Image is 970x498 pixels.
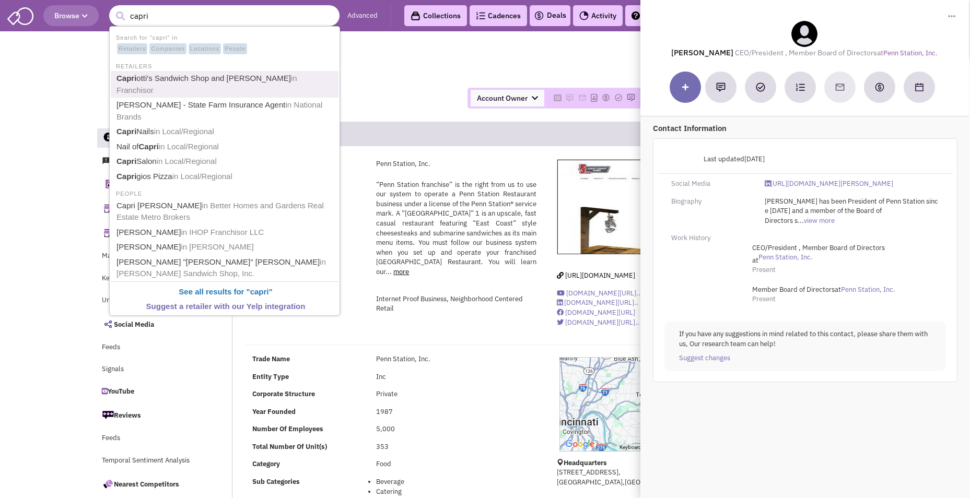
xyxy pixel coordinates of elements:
[804,216,835,226] a: view more
[476,12,485,19] img: Cadences_logo.png
[369,424,543,434] div: 5,000
[411,11,420,21] img: icon-collection-lavender-black.svg
[97,404,211,426] a: Reviews
[113,155,338,169] a: CapriSalonin Local/Regional
[111,60,338,71] li: RETAILERS
[159,142,219,151] span: in Local/Regional
[752,285,835,294] span: Member Board of Directors
[573,5,623,26] a: Activity
[154,127,214,136] span: in Local/Regional
[113,72,338,97] a: Capriotti's Sandwich Shop and [PERSON_NAME]in Franchisor
[915,83,924,91] img: Schedule a Meeting
[632,11,640,20] img: help.png
[557,468,802,487] p: [STREET_ADDRESS], [GEOGRAPHIC_DATA],[GEOGRAPHIC_DATA],45150,[GEOGRAPHIC_DATA]
[557,298,638,307] a: [DOMAIN_NAME][URL]..
[557,318,639,327] a: [DOMAIN_NAME][URL]..
[97,382,211,402] a: YouTube
[116,74,297,94] span: in Franchisor
[557,289,640,298] a: [DOMAIN_NAME][URL]..
[113,98,338,124] a: [PERSON_NAME] - State Farm Insurance Agentin National Brands
[369,389,543,399] div: Private
[671,48,733,57] lable: [PERSON_NAME]
[765,179,893,189] a: [URL][DOMAIN_NAME][PERSON_NAME]
[181,242,253,251] span: in [PERSON_NAME]
[97,429,211,448] a: Feeds
[564,458,607,467] b: Headquarters
[791,21,817,47] img: teammate.png
[565,308,635,317] span: [DOMAIN_NAME][URL]
[679,353,730,363] a: Suggest changes
[471,90,544,106] span: Account Owner
[116,172,136,181] b: Capri
[796,82,805,92] img: Subscribe to a cadence
[97,313,211,335] a: Social Media
[189,43,221,55] span: Locations
[393,267,409,276] a: more
[223,43,247,55] span: People
[146,302,306,311] b: Suggest a retailer with our Yelp integration
[758,253,926,263] a: Penn Station, Inc.
[111,31,338,55] li: Search for "capri" in
[252,354,290,363] b: Trade Name
[109,5,340,26] input: Search
[752,243,919,253] span: CEO/President , Member Board of Directors
[252,459,280,468] b: Category
[250,287,269,296] b: capri
[664,233,758,243] div: Work History
[369,159,543,169] div: Penn Station, Inc.
[181,228,264,236] span: in IHOP Franchisor LLC
[534,9,544,22] img: icon-deals.svg
[113,170,338,184] a: Caprigios Pizzain Local/Regional
[113,300,338,314] a: Suggest a retailer with our Yelp integration
[113,285,338,299] a: See all results for "capri"
[614,93,623,102] img: Please add to your accounts
[620,444,664,451] button: Keyboard shortcuts
[874,82,885,92] img: Create a deal
[97,291,211,311] a: Unit Growth & Signals
[252,407,296,416] b: Year Founded
[113,240,338,254] a: [PERSON_NAME]in [PERSON_NAME]
[602,93,610,102] img: Please add to your accounts
[252,372,289,381] b: Entity Type
[116,157,136,165] b: Capri
[752,294,776,303] span: Present
[369,294,543,314] div: Internet Proof Business, Neighborhood Centered Retail
[578,93,587,102] img: Please add to your accounts
[97,360,211,380] a: Signals
[113,140,338,154] a: Nail ofCapriin Local/Regional
[172,172,232,181] span: in Local/Regional
[179,287,272,296] b: See all results for " "
[43,5,99,26] button: Browse
[716,82,726,92] img: Add a note
[116,201,324,222] span: in Better Homes and Gardens Real Estate Metro Brokers
[557,160,802,254] img: Penn Station, Inc.
[744,155,765,163] span: [DATE]
[54,11,88,20] span: Browse
[347,11,378,21] a: Advanced
[369,354,543,364] div: Penn Station, Inc.
[252,442,327,451] b: Total Number Of Unit(s)
[97,269,211,289] a: Key Multiunit Operators
[113,255,338,281] a: [PERSON_NAME] "[PERSON_NAME]" [PERSON_NAME]in [PERSON_NAME] Sandwich Shop, Inc.
[97,451,211,471] a: Temporal Sentiment Analysis
[579,11,589,20] img: Activity.png
[765,197,938,225] span: [PERSON_NAME] has been President of Penn Station since [DATE] and a member of the Board of Direct...
[841,285,895,295] a: Penn Station, Inc.
[566,289,640,298] span: [DOMAIN_NAME][URL]..
[470,5,527,26] a: Cadences
[113,199,338,224] a: Capri [PERSON_NAME]in Better Homes and Gardens Real Estate Metro Brokers
[116,100,322,121] span: in National Brands
[752,285,895,294] span: at
[117,43,147,55] span: Retailers
[752,265,776,274] span: Present
[376,487,536,497] li: Catering
[157,157,217,165] span: in Local/Regional
[653,123,957,134] p: Contact Information
[679,329,931,349] p: If you have any suggestions in mind related to this contact, please share them with us, Our resea...
[376,477,536,487] li: Beverage
[369,407,543,417] div: 1987
[563,437,597,451] img: Google
[139,142,159,151] b: Capri
[97,150,211,170] a: Reach Out Tips
[565,271,635,280] span: [URL][DOMAIN_NAME]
